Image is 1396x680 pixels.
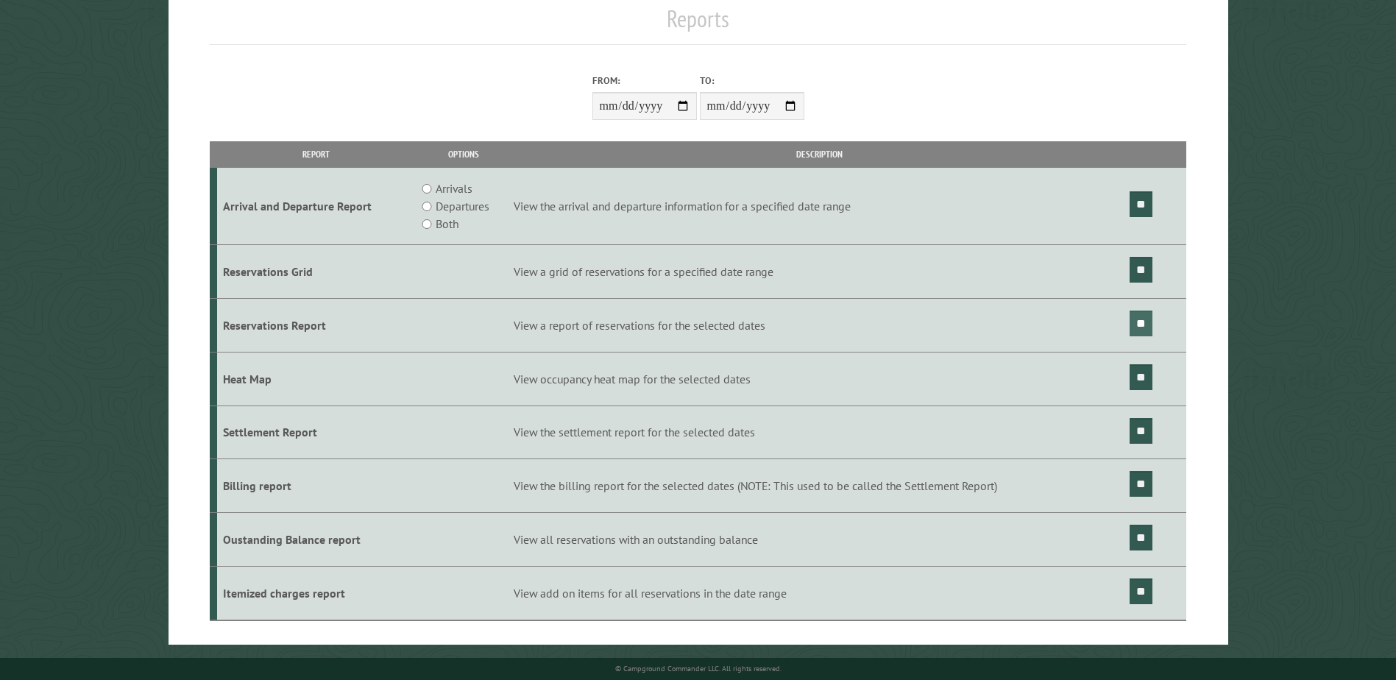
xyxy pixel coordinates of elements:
td: Oustanding Balance report [217,513,415,567]
label: Arrivals [436,180,472,197]
th: Description [511,141,1127,167]
td: View occupancy heat map for the selected dates [511,352,1127,405]
td: View a report of reservations for the selected dates [511,298,1127,352]
td: Reservations Grid [217,245,415,299]
th: Report [217,141,415,167]
td: Itemized charges report [217,566,415,620]
td: View the billing report for the selected dates (NOTE: This used to be called the Settlement Report) [511,459,1127,513]
h1: Reports [210,4,1186,45]
label: Both [436,215,458,233]
td: View add on items for all reservations in the date range [511,566,1127,620]
th: Options [415,141,511,167]
td: Billing report [217,459,415,513]
td: View the settlement report for the selected dates [511,405,1127,459]
td: View all reservations with an outstanding balance [511,513,1127,567]
td: View a grid of reservations for a specified date range [511,245,1127,299]
td: Settlement Report [217,405,415,459]
td: Heat Map [217,352,415,405]
label: To: [700,74,804,88]
label: From: [592,74,697,88]
label: Departures [436,197,489,215]
td: Arrival and Departure Report [217,168,415,245]
td: View the arrival and departure information for a specified date range [511,168,1127,245]
td: Reservations Report [217,298,415,352]
small: © Campground Commander LLC. All rights reserved. [615,664,782,673]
